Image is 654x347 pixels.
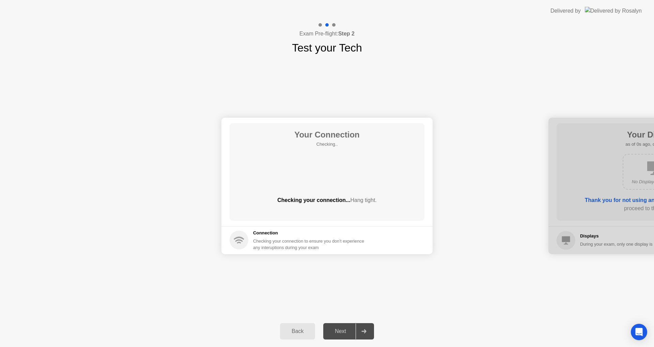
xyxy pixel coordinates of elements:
[294,141,360,148] h5: Checking..
[292,40,362,56] h1: Test your Tech
[280,323,315,339] button: Back
[325,328,356,334] div: Next
[338,31,355,37] b: Step 2
[282,328,313,334] div: Back
[299,30,355,38] h4: Exam Pre-flight:
[631,324,647,340] div: Open Intercom Messenger
[230,196,424,204] div: Checking your connection...
[350,197,376,203] span: Hang tight.
[550,7,581,15] div: Delivered by
[323,323,374,339] button: Next
[294,129,360,141] h1: Your Connection
[253,230,368,236] h5: Connection
[253,238,368,251] div: Checking your connection to ensure you don’t experience any interuptions during your exam
[585,7,642,15] img: Delivered by Rosalyn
